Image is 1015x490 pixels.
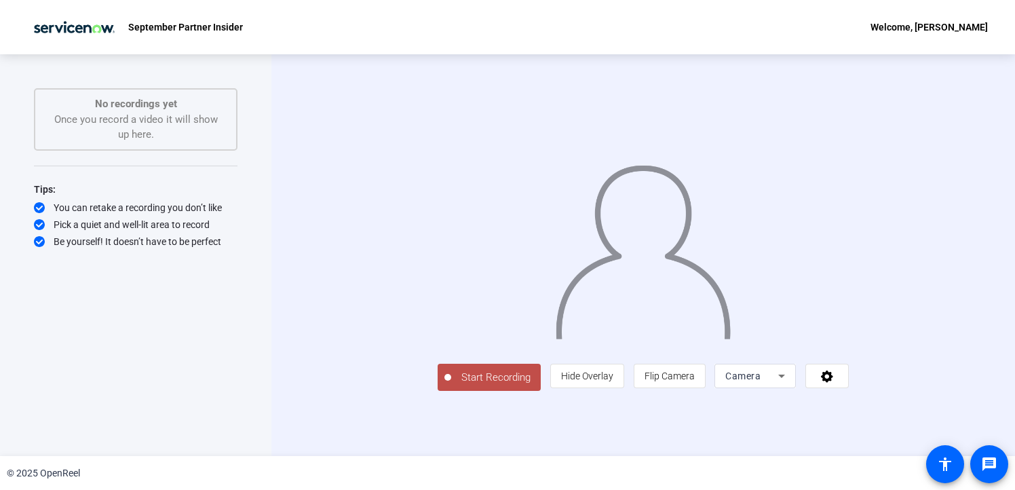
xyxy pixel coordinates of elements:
mat-icon: message [981,456,997,472]
p: No recordings yet [49,96,223,112]
div: Tips: [34,181,237,197]
p: September Partner Insider [128,19,243,35]
button: Start Recording [438,364,541,391]
div: Be yourself! It doesn’t have to be perfect [34,235,237,248]
div: Once you record a video it will show up here. [49,96,223,143]
div: Welcome, [PERSON_NAME] [870,19,988,35]
button: Hide Overlay [550,364,624,388]
span: Hide Overlay [561,371,613,381]
span: Camera [725,371,761,381]
img: OpenReel logo [27,14,121,41]
mat-icon: accessibility [937,456,953,472]
div: Pick a quiet and well-lit area to record [34,218,237,231]
span: Start Recording [451,370,541,385]
div: © 2025 OpenReel [7,466,80,480]
span: Flip Camera [645,371,695,381]
div: You can retake a recording you don’t like [34,201,237,214]
img: overlay [554,154,732,339]
button: Flip Camera [634,364,706,388]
